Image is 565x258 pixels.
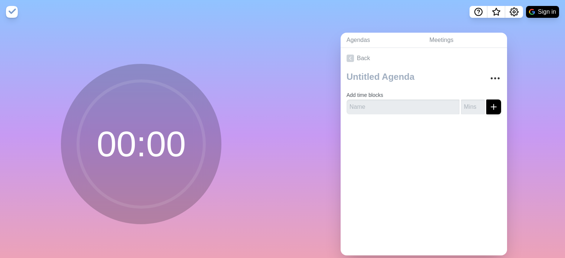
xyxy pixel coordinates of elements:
a: Meetings [423,33,507,48]
button: Sign in [526,6,559,18]
button: Help [470,6,487,18]
img: timeblocks logo [6,6,18,18]
button: Settings [505,6,523,18]
button: What’s new [487,6,505,18]
a: Back [341,48,507,69]
a: Agendas [341,33,423,48]
img: google logo [529,9,535,15]
label: Add time blocks [347,92,383,98]
input: Name [347,99,460,114]
button: More [488,71,503,86]
input: Mins [461,99,485,114]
